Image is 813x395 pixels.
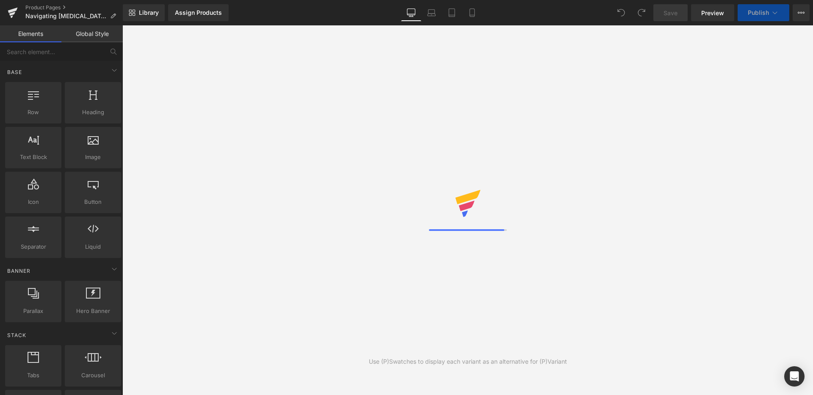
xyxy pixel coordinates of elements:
span: Preview [701,8,724,17]
span: Separator [8,242,59,251]
a: Desktop [401,4,421,21]
span: Image [67,153,119,162]
span: Stack [6,331,27,339]
div: Assign Products [175,9,222,16]
span: Banner [6,267,31,275]
span: Row [8,108,59,117]
span: Base [6,68,23,76]
a: Tablet [442,4,462,21]
div: Open Intercom Messenger [784,366,805,387]
span: Navigating [MEDICAL_DATA] [25,13,107,19]
button: More [793,4,810,21]
a: Mobile [462,4,482,21]
span: Hero Banner [67,307,119,315]
a: Global Style [61,25,123,42]
span: Publish [748,9,769,16]
span: Tabs [8,371,59,380]
span: Parallax [8,307,59,315]
a: Preview [691,4,734,21]
span: Icon [8,197,59,206]
div: Use (P)Swatches to display each variant as an alternative for (P)Variant [369,357,567,366]
button: Undo [613,4,630,21]
span: Heading [67,108,119,117]
span: Library [139,9,159,16]
span: Save [664,8,677,17]
button: Publish [738,4,789,21]
a: Laptop [421,4,442,21]
a: New Library [123,4,165,21]
span: Text Block [8,153,59,162]
span: Carousel [67,371,119,380]
span: Button [67,197,119,206]
span: Liquid [67,242,119,251]
a: Product Pages [25,4,123,11]
button: Redo [633,4,650,21]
